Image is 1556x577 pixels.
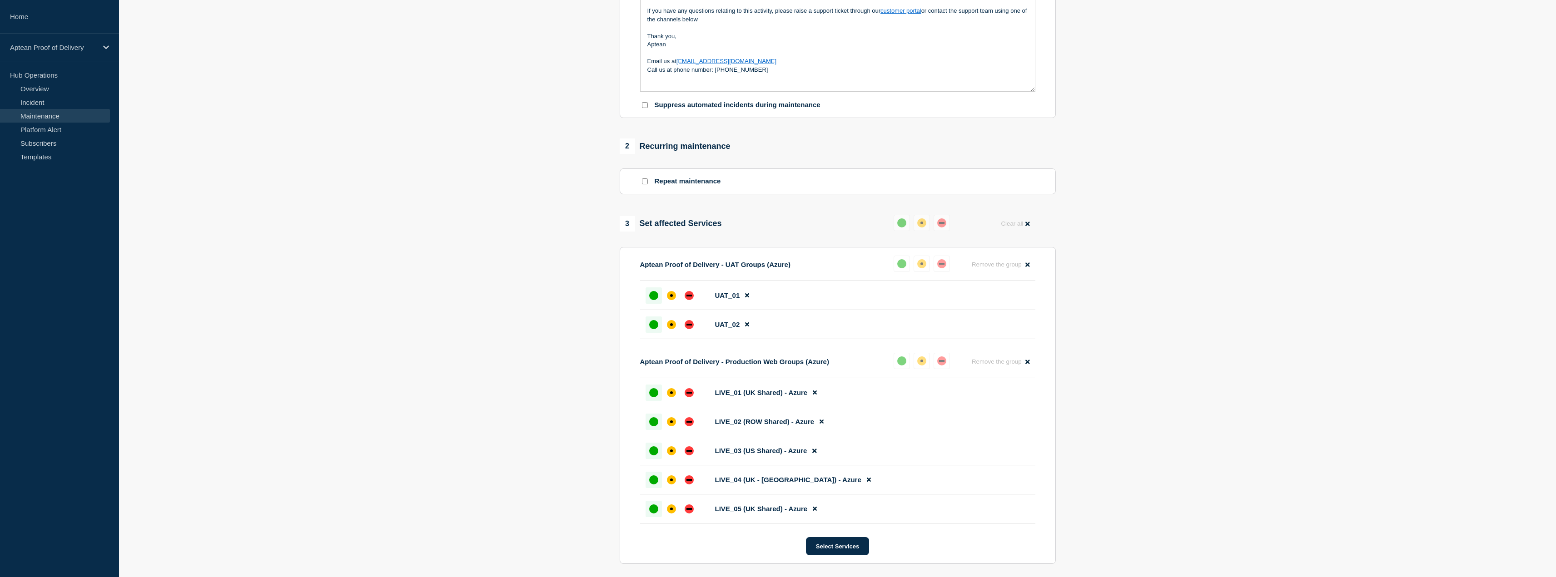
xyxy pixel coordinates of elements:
[649,504,658,513] div: up
[897,259,906,268] div: up
[715,418,815,425] span: LIVE_02 (ROW Shared) - Azure
[897,356,906,365] div: up
[647,40,1028,49] p: Aptean
[685,388,694,397] div: down
[685,417,694,426] div: down
[685,504,694,513] div: down
[685,475,694,484] div: down
[715,321,740,328] span: UAT_02
[937,259,946,268] div: down
[667,417,676,426] div: affected
[676,58,776,64] a: [EMAIL_ADDRESS][DOMAIN_NAME]
[667,446,676,455] div: affected
[685,446,694,455] div: down
[640,358,829,365] p: Aptean Proof of Delivery - Production Web Groups (Azure)
[806,537,869,555] button: Select Services
[914,215,930,231] button: affected
[917,218,926,227] div: affected
[914,256,930,272] button: affected
[10,44,97,51] p: Aptean Proof of Delivery
[649,475,658,484] div: up
[655,177,721,186] p: Repeat maintenance
[620,216,722,232] div: Set affected Services
[894,256,910,272] button: up
[667,475,676,484] div: affected
[647,7,1028,24] p: If you have any questions relating to this activity, please raise a support ticket through our or...
[649,417,658,426] div: up
[914,353,930,369] button: affected
[685,291,694,300] div: down
[966,353,1035,370] button: Remove the group
[649,388,658,397] div: up
[667,504,676,513] div: affected
[715,447,807,454] span: LIVE_03 (US Shared) - Azure
[894,215,910,231] button: up
[937,218,946,227] div: down
[667,320,676,329] div: affected
[667,291,676,300] div: affected
[972,261,1022,268] span: Remove the group
[620,216,635,232] span: 3
[640,261,790,268] p: Aptean Proof of Delivery - UAT Groups (Azure)
[647,66,1028,74] p: Call us at phone number: [PHONE_NUMBER]
[934,256,950,272] button: down
[995,215,1035,232] button: Clear all
[715,505,808,513] span: LIVE_05 (UK Shared) - Azure
[972,358,1022,365] span: Remove the group
[620,138,731,154] div: Recurring maintenance
[917,259,926,268] div: affected
[715,291,740,299] span: UAT_01
[620,138,635,154] span: 2
[897,218,906,227] div: up
[649,320,658,329] div: up
[937,356,946,365] div: down
[880,7,921,14] a: customer portal
[894,353,910,369] button: up
[649,446,658,455] div: up
[917,356,926,365] div: affected
[715,389,808,396] span: LIVE_01 (UK Shared) - Azure
[966,256,1035,273] button: Remove the group
[642,102,648,108] input: Suppress automated incidents during maintenance
[647,57,1028,65] p: Email us at
[934,353,950,369] button: down
[934,215,950,231] button: down
[647,32,1028,40] p: Thank you,
[655,101,820,109] p: Suppress automated incidents during maintenance
[642,178,648,184] input: Repeat maintenance
[685,320,694,329] div: down
[667,388,676,397] div: affected
[649,291,658,300] div: up
[715,476,861,483] span: LIVE_04 (UK - [GEOGRAPHIC_DATA]) - Azure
